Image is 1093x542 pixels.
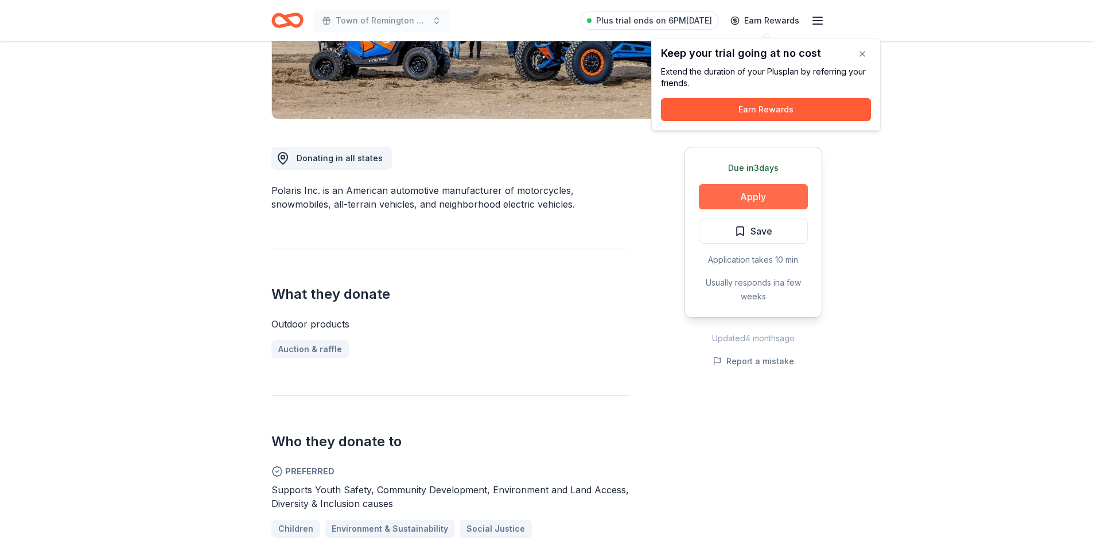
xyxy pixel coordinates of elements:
span: Town of Remington Car Show [336,14,427,28]
span: Plus trial ends on 6PM[DATE] [596,14,712,28]
a: Plus trial ends on 6PM[DATE] [580,11,719,30]
a: Children [271,520,320,538]
span: Preferred [271,465,629,478]
div: Extend the duration of your Plus plan by referring your friends. [661,66,871,89]
button: Town of Remington Car Show [313,9,450,32]
button: Earn Rewards [661,98,871,121]
a: Social Justice [460,520,532,538]
span: Social Justice [466,522,525,536]
div: Outdoor products [271,317,629,331]
span: Supports Youth Safety, Community Development, Environment and Land Access, Diversity & Inclusion ... [271,484,629,509]
span: Save [750,224,772,239]
button: Save [699,219,808,244]
a: Earn Rewards [724,10,806,31]
div: Keep your trial going at no cost [661,48,871,59]
div: Updated 4 months ago [684,332,822,345]
span: Environment & Sustainability [332,522,448,536]
a: Home [271,7,304,34]
a: Auction & raffle [271,340,349,358]
div: Usually responds in a few weeks [699,276,808,303]
div: Due in 3 days [699,161,808,175]
h2: Who they donate to [271,432,629,451]
span: Children [278,522,313,536]
h2: What they donate [271,285,629,303]
button: Report a mistake [713,354,794,368]
span: Donating in all states [297,153,383,163]
button: Apply [699,184,808,209]
a: Environment & Sustainability [325,520,455,538]
div: Application takes 10 min [699,253,808,267]
div: Polaris Inc. is an American automotive manufacturer of motorcycles, snowmobiles, all-terrain vehi... [271,184,629,211]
